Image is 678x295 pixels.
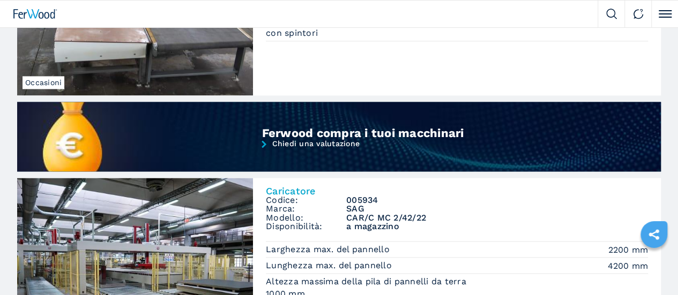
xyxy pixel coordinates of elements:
em: 2200 mm [608,243,648,255]
em: 4200 mm [607,259,648,271]
p: Larghezza max. del pannello [266,243,392,255]
h3: 005934 [346,196,648,205]
span: a magazzino [346,222,648,230]
span: Modello: [266,213,346,222]
div: Ferwood compra i tuoi macchinari [262,127,661,139]
h2: Caricatore [266,186,648,196]
span: Codice: [266,196,346,205]
em: con spintori [266,27,648,39]
span: Occasioni [23,76,64,89]
img: Contact us [633,9,644,19]
span: Disponibilità: [266,222,346,230]
p: Altezza massima della pila di pannelli da terra [266,275,469,287]
h3: CAR/C MC 2/42/22 [346,213,648,222]
h3: SAG [346,205,648,213]
span: Marca: [266,205,346,213]
img: Ferwood [13,9,57,19]
iframe: Chat [632,247,670,287]
button: Click to toggle menu [651,1,678,27]
p: Lunghezza max. del pannello [266,259,394,271]
a: sharethis [640,221,667,248]
img: Search [606,9,617,19]
a: Chiedi una valutazione [17,139,661,180]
